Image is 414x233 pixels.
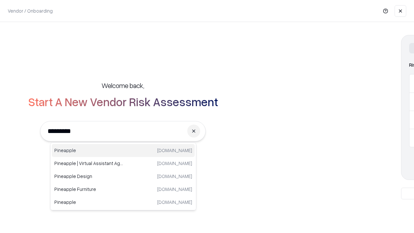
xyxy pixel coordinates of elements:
p: [DOMAIN_NAME] [157,147,192,154]
h2: Start A New Vendor Risk Assessment [28,95,218,108]
p: [DOMAIN_NAME] [157,160,192,167]
p: [DOMAIN_NAME] [157,186,192,193]
p: Pineapple Furniture [54,186,123,193]
h5: Welcome back, [102,81,144,90]
p: [DOMAIN_NAME] [157,173,192,180]
p: Pineapple Design [54,173,123,180]
div: Suggestions [50,142,196,210]
p: [DOMAIN_NAME] [157,199,192,205]
p: Pineapple [54,147,123,154]
p: Pineapple | Virtual Assistant Agency [54,160,123,167]
p: Vendor / Onboarding [8,7,53,14]
p: Pineapple [54,199,123,205]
